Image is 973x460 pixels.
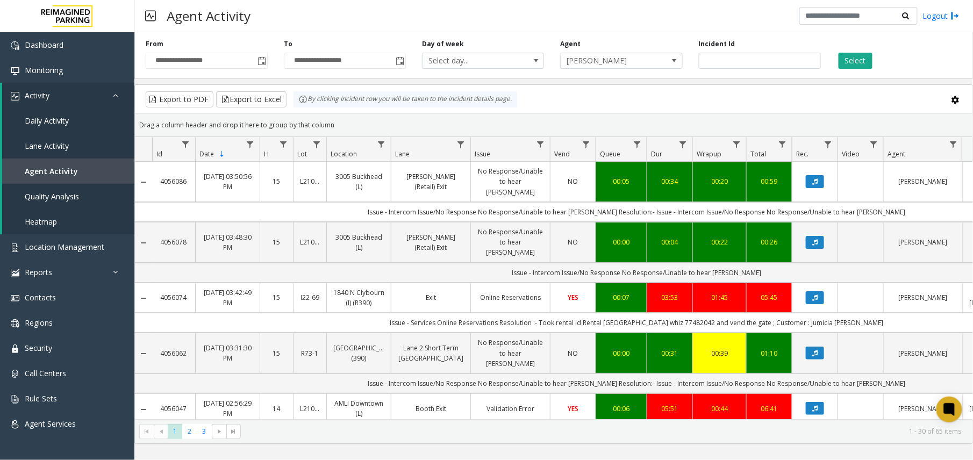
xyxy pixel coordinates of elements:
img: 'icon' [11,67,19,75]
div: By clicking Incident row you will be taken to the incident details page. [294,91,517,107]
a: Collapse Details [135,349,152,358]
img: 'icon' [11,420,19,429]
img: 'icon' [11,41,19,50]
span: Monitoring [25,65,63,75]
a: 00:07 [603,292,640,303]
a: Dur Filter Menu [676,137,690,152]
a: YES [557,404,589,414]
span: Lane Activity [25,141,69,151]
div: 00:26 [753,237,785,247]
div: 00:00 [603,237,640,247]
a: 00:05 [603,176,640,186]
a: 00:04 [654,237,686,247]
a: 05:51 [654,404,686,414]
a: Lane Activity [2,133,134,159]
a: [GEOGRAPHIC_DATA] (390) [333,343,384,363]
kendo-pager-info: 1 - 30 of 65 items [247,427,962,436]
img: 'icon' [11,344,19,353]
a: Logout [923,10,960,21]
span: Page 1 [168,424,182,439]
span: Select day... [423,53,519,68]
div: 05:45 [753,292,785,303]
a: AMLI Downtown (L) [333,398,384,419]
a: 00:59 [753,176,785,186]
span: Video [842,149,860,159]
a: R73-1 [300,348,320,358]
span: Agent Services [25,419,76,429]
span: Go to the next page [215,427,224,436]
a: 15 [267,292,287,303]
a: Location Filter Menu [374,137,389,152]
a: [DATE] 03:50:56 PM [202,171,253,192]
span: Id [156,149,162,159]
label: Day of week [422,39,464,49]
a: [DATE] 03:48:30 PM [202,232,253,253]
a: 01:10 [753,348,785,358]
span: Go to the last page [229,427,238,436]
a: 00:06 [603,404,640,414]
a: [DATE] 03:31:30 PM [202,343,253,363]
a: [PERSON_NAME] [890,404,956,414]
a: [PERSON_NAME] (Retail) Exit [398,232,464,253]
span: Call Centers [25,368,66,378]
a: Heatmap [2,209,134,234]
a: Collapse Details [135,294,152,303]
a: 4056074 [159,292,189,303]
a: L21063900 [300,404,320,414]
a: 15 [267,176,287,186]
a: 00:31 [654,348,686,358]
a: Collapse Details [135,239,152,247]
a: Lane Filter Menu [454,137,468,152]
span: NO [568,349,578,358]
span: Agent Activity [25,166,78,176]
a: 00:34 [654,176,686,186]
a: 03:53 [654,292,686,303]
a: [PERSON_NAME] [890,176,956,186]
button: Export to Excel [216,91,287,107]
label: Agent [560,39,581,49]
span: Agent [888,149,905,159]
span: Wrapup [697,149,721,159]
div: 00:20 [699,176,740,186]
span: Toggle popup [394,53,405,68]
a: Vend Filter Menu [579,137,593,152]
a: H Filter Menu [276,137,291,152]
a: 14 [267,404,287,414]
span: Rec. [796,149,809,159]
a: [PERSON_NAME] [890,348,956,358]
span: Go to the next page [212,424,226,439]
div: 06:41 [753,404,785,414]
a: Agent Filter Menu [946,137,961,152]
span: YES [568,404,578,413]
a: NO [557,348,589,358]
a: I22-69 [300,292,320,303]
a: Quality Analysis [2,184,134,209]
a: 4056086 [159,176,189,186]
a: NO [557,176,589,186]
img: 'icon' [11,92,19,100]
span: Page 2 [182,424,197,439]
h3: Agent Activity [161,3,256,29]
img: infoIcon.svg [299,95,307,104]
span: Rule Sets [25,393,57,404]
span: YES [568,293,578,302]
a: Video Filter Menu [867,137,881,152]
span: Toggle popup [255,53,267,68]
a: Activity [2,83,134,108]
a: Total Filter Menu [775,137,790,152]
a: 15 [267,237,287,247]
a: 3005 Buckhead (L) [333,232,384,253]
a: Id Filter Menu [178,137,193,152]
span: Quality Analysis [25,191,79,202]
span: Issue [475,149,490,159]
div: 00:00 [603,348,640,358]
span: Vend [554,149,570,159]
span: Daily Activity [25,116,69,126]
a: 15 [267,348,287,358]
div: 01:45 [699,292,740,303]
span: Location Management [25,242,104,252]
